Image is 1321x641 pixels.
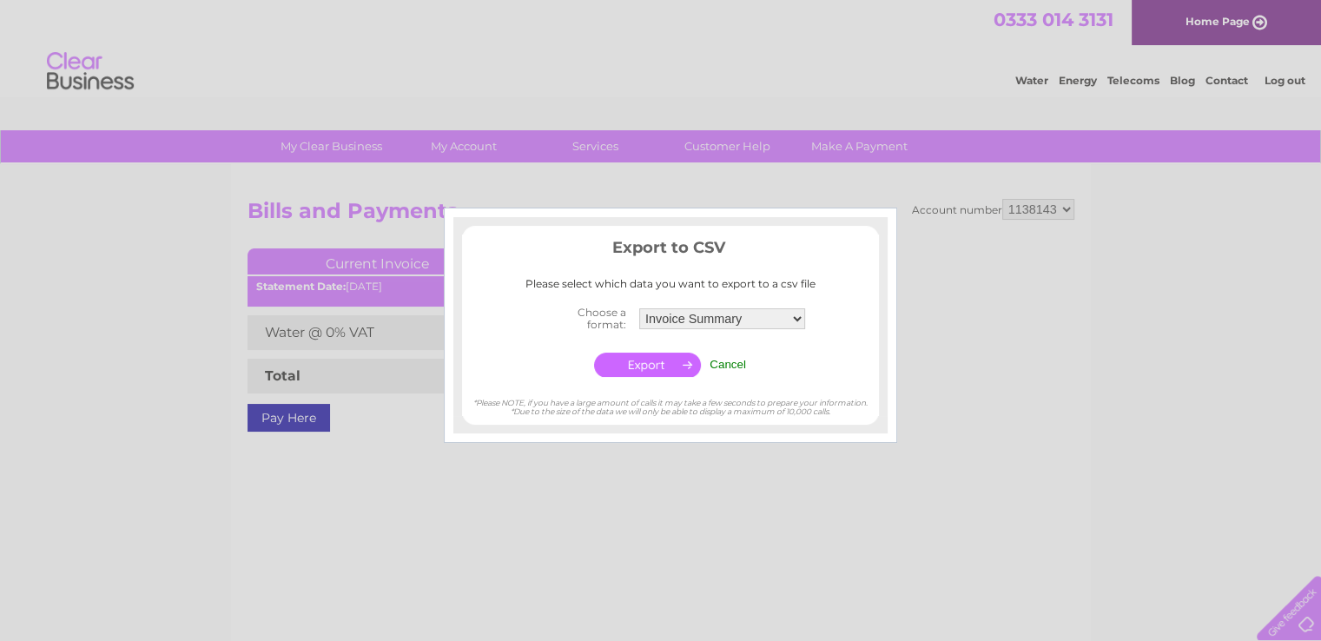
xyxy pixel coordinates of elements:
[1107,74,1159,87] a: Telecoms
[994,9,1113,30] a: 0333 014 3131
[462,381,879,417] div: *Please NOTE, if you have a large amount of calls it may take a few seconds to prepare your infor...
[1015,74,1048,87] a: Water
[1205,74,1248,87] a: Contact
[1264,74,1304,87] a: Log out
[462,278,879,290] div: Please select which data you want to export to a csv file
[462,235,879,266] h3: Export to CSV
[251,10,1072,84] div: Clear Business is a trading name of Verastar Limited (registered in [GEOGRAPHIC_DATA] No. 3667643...
[531,301,635,336] th: Choose a format:
[710,358,746,371] input: Cancel
[1170,74,1195,87] a: Blog
[46,45,135,98] img: logo.png
[1059,74,1097,87] a: Energy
